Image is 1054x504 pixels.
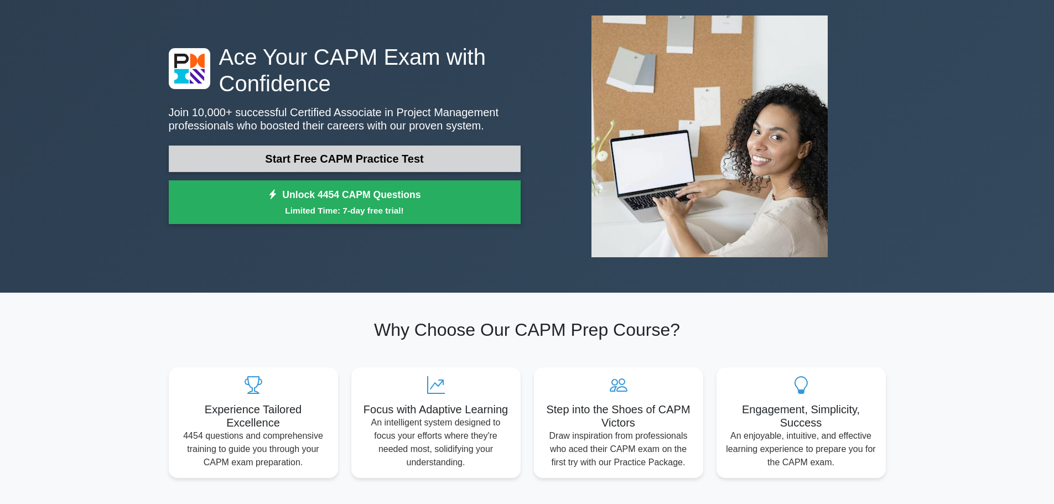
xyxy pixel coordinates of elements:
[543,429,694,469] p: Draw inspiration from professionals who aced their CAPM exam on the first try with our Practice P...
[183,204,507,217] small: Limited Time: 7-day free trial!
[725,403,877,429] h5: Engagement, Simplicity, Success
[169,146,521,172] a: Start Free CAPM Practice Test
[169,44,521,97] h1: Ace Your CAPM Exam with Confidence
[178,403,329,429] h5: Experience Tailored Excellence
[169,106,521,132] p: Join 10,000+ successful Certified Associate in Project Management professionals who boosted their...
[169,180,521,225] a: Unlock 4454 CAPM QuestionsLimited Time: 7-day free trial!
[360,403,512,416] h5: Focus with Adaptive Learning
[178,429,329,469] p: 4454 questions and comprehensive training to guide you through your CAPM exam preparation.
[725,429,877,469] p: An enjoyable, intuitive, and effective learning experience to prepare you for the CAPM exam.
[169,319,886,340] h2: Why Choose Our CAPM Prep Course?
[360,416,512,469] p: An intelligent system designed to focus your efforts where they're needed most, solidifying your ...
[543,403,694,429] h5: Step into the Shoes of CAPM Victors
